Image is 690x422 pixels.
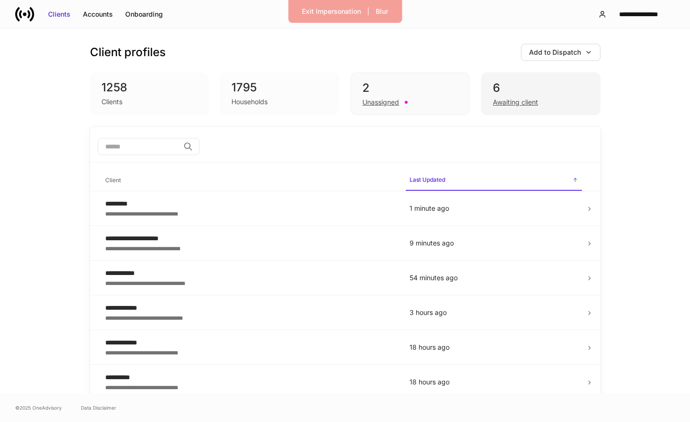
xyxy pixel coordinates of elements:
[42,7,77,22] button: Clients
[90,45,166,60] h3: Client profiles
[410,308,578,317] p: 3 hours ago
[77,7,119,22] button: Accounts
[101,97,122,107] div: Clients
[125,10,163,19] div: Onboarding
[362,80,458,96] div: 2
[350,72,470,115] div: 2Unassigned
[81,404,116,412] a: Data Disclaimer
[410,343,578,352] p: 18 hours ago
[410,204,578,213] p: 1 minute ago
[521,44,600,61] button: Add to Dispatch
[493,80,588,96] div: 6
[15,404,62,412] span: © 2025 OneAdvisory
[296,4,367,19] button: Exit Impersonation
[410,273,578,283] p: 54 minutes ago
[101,171,398,190] span: Client
[119,7,169,22] button: Onboarding
[410,377,578,387] p: 18 hours ago
[105,176,121,185] h6: Client
[302,7,361,16] div: Exit Impersonation
[231,80,328,95] div: 1795
[376,7,388,16] div: Blur
[410,175,445,184] h6: Last Updated
[362,98,399,107] div: Unassigned
[406,170,582,191] span: Last Updated
[529,48,581,57] div: Add to Dispatch
[481,72,600,115] div: 6Awaiting client
[231,97,268,107] div: Households
[83,10,113,19] div: Accounts
[493,98,538,107] div: Awaiting client
[370,4,394,19] button: Blur
[101,80,198,95] div: 1258
[48,10,70,19] div: Clients
[410,238,578,248] p: 9 minutes ago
